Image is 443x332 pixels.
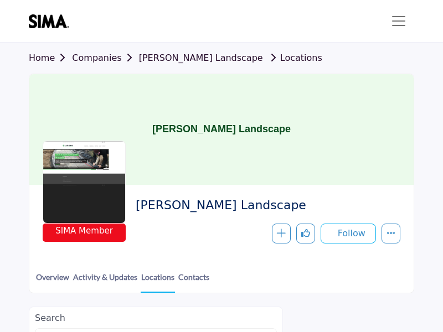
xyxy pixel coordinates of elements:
a: Locations [141,271,175,293]
button: Follow [321,224,376,243]
a: Locations [266,53,322,63]
a: Companies [72,53,138,63]
span: SIMA Member [55,225,113,237]
a: Overview [35,271,70,292]
a: Contacts [178,271,210,292]
a: Activity & Updates [73,271,138,292]
button: Like [296,224,315,243]
button: Toggle navigation [383,10,414,32]
img: site Logo [29,14,75,28]
h1: [PERSON_NAME] Landscape [152,74,291,185]
a: [PERSON_NAME] Landscape [139,53,263,63]
button: More details [382,224,400,243]
h2: Search [35,313,277,323]
a: Home [29,53,72,63]
h2: [PERSON_NAME] Landscape [136,198,395,212]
